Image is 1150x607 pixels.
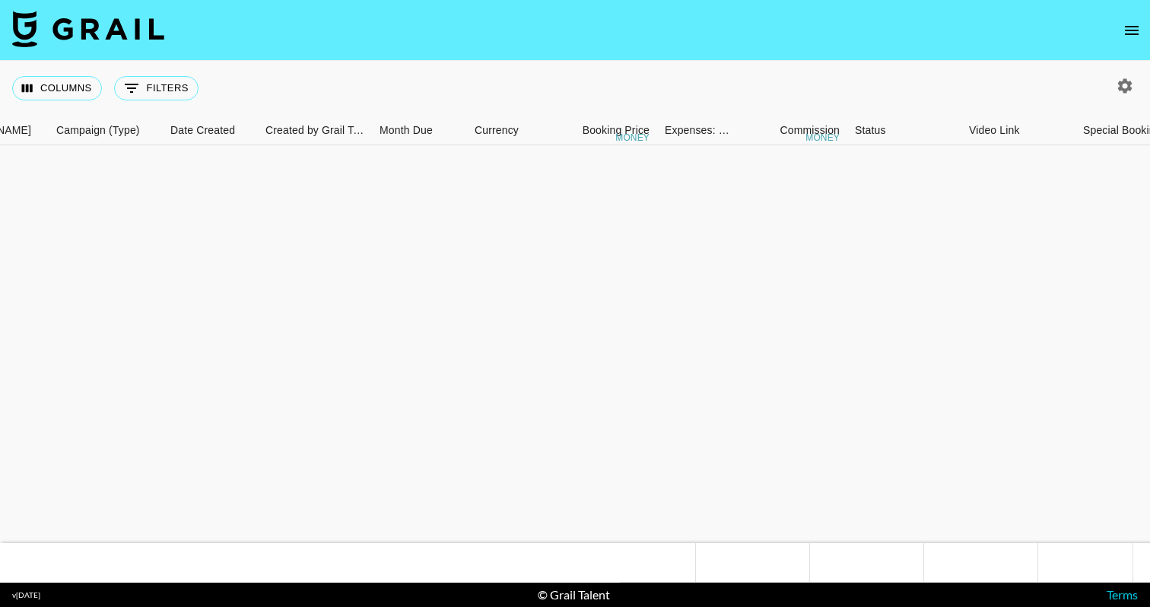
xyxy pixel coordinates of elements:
[170,116,235,145] div: Date Created
[780,116,840,145] div: Commission
[258,116,372,145] div: Created by Grail Team
[12,76,102,100] button: Select columns
[847,116,961,145] div: Status
[615,133,650,142] div: money
[657,116,733,145] div: Expenses: Remove Commission?
[12,590,40,600] div: v [DATE]
[49,116,163,145] div: Campaign (Type)
[467,116,543,145] div: Currency
[1107,587,1138,602] a: Terms
[805,133,840,142] div: money
[163,116,258,145] div: Date Created
[665,116,730,145] div: Expenses: Remove Commission?
[56,116,140,145] div: Campaign (Type)
[380,116,433,145] div: Month Due
[1117,15,1147,46] button: open drawer
[475,116,519,145] div: Currency
[855,116,886,145] div: Status
[114,76,199,100] button: Show filters
[538,587,610,602] div: © Grail Talent
[583,116,650,145] div: Booking Price
[969,116,1020,145] div: Video Link
[12,11,164,47] img: Grail Talent
[961,116,1075,145] div: Video Link
[372,116,467,145] div: Month Due
[265,116,369,145] div: Created by Grail Team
